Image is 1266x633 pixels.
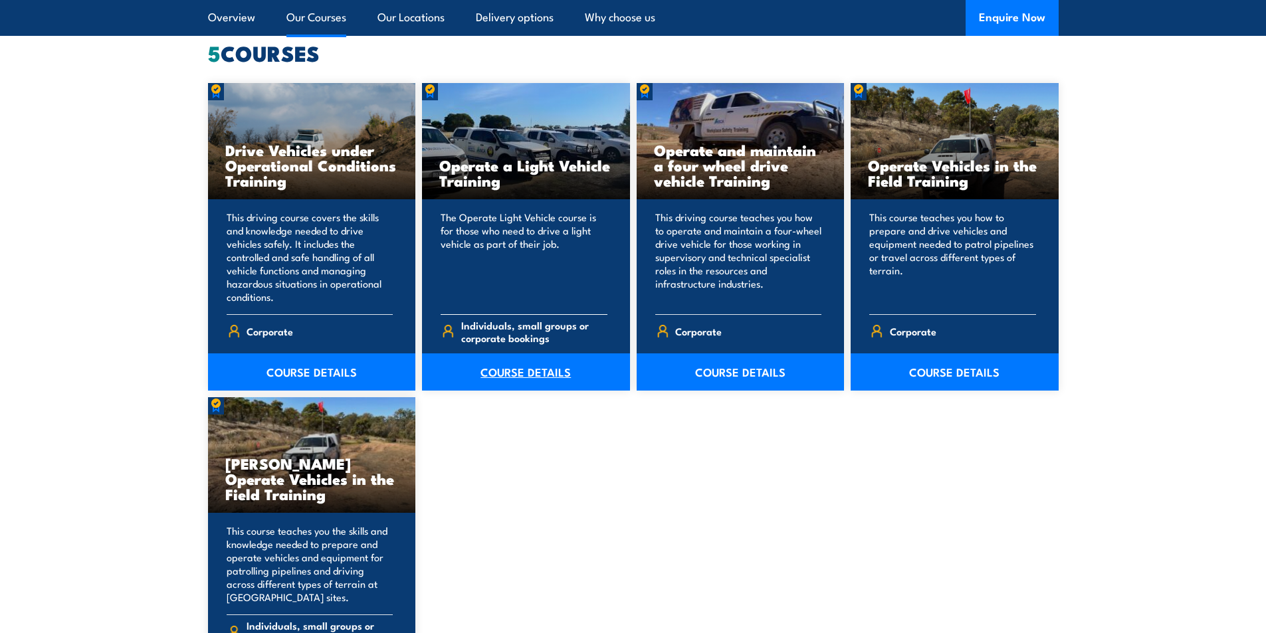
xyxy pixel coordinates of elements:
p: This driving course teaches you how to operate and maintain a four-wheel drive vehicle for those ... [655,211,822,304]
a: COURSE DETAILS [637,353,845,391]
a: COURSE DETAILS [208,353,416,391]
span: Corporate [890,321,936,341]
h3: Operate and maintain a four wheel drive vehicle Training [654,142,827,188]
a: COURSE DETAILS [851,353,1059,391]
strong: 5 [208,36,221,69]
p: This course teaches you the skills and knowledge needed to prepare and operate vehicles and equip... [227,524,393,604]
a: COURSE DETAILS [422,353,630,391]
p: This course teaches you how to prepare and drive vehicles and equipment needed to patrol pipeline... [869,211,1036,304]
h3: Operate Vehicles in the Field Training [868,157,1041,188]
span: Corporate [675,321,722,341]
h3: Operate a Light Vehicle Training [439,157,613,188]
p: The Operate Light Vehicle course is for those who need to drive a light vehicle as part of their ... [441,211,607,304]
h3: Drive Vehicles under Operational Conditions Training [225,142,399,188]
h3: [PERSON_NAME] Operate Vehicles in the Field Training [225,456,399,501]
span: Individuals, small groups or corporate bookings [461,319,607,344]
h2: COURSES [208,43,1059,62]
span: Corporate [247,321,293,341]
p: This driving course covers the skills and knowledge needed to drive vehicles safely. It includes ... [227,211,393,304]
